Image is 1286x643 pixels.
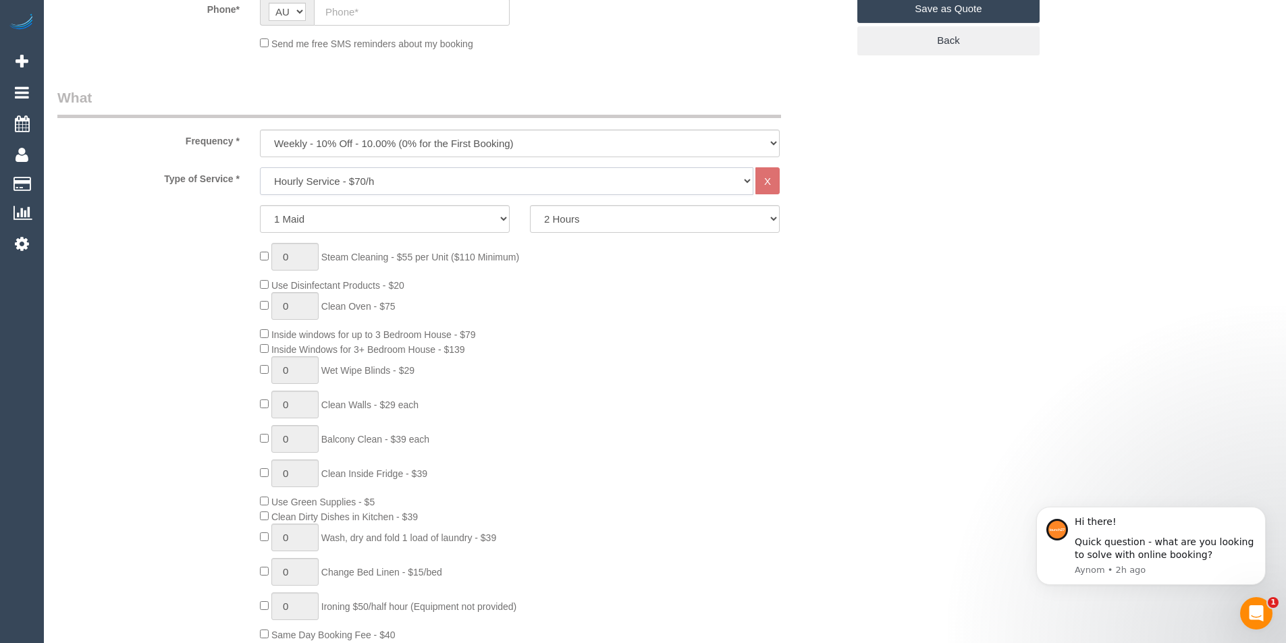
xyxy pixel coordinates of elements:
span: Clean Oven - $75 [321,301,396,312]
span: 1 [1268,597,1279,608]
span: Ironing $50/half hour (Equipment not provided) [321,601,517,612]
iframe: Intercom notifications message [1016,486,1286,607]
span: Use Disinfectant Products - $20 [271,280,404,291]
iframe: Intercom live chat [1240,597,1272,630]
span: Inside Windows for 3+ Bedroom House - $139 [271,344,465,355]
legend: What [57,88,781,118]
span: Clean Inside Fridge - $39 [321,468,427,479]
img: Automaid Logo [8,13,35,32]
a: Back [857,26,1040,55]
span: Change Bed Linen - $15/bed [321,567,442,578]
span: Send me free SMS reminders about my booking [271,38,473,49]
span: Same Day Booking Fee - $40 [271,630,396,640]
span: Balcony Clean - $39 each [321,434,429,445]
span: Clean Dirty Dishes in Kitchen - $39 [271,511,418,522]
span: Steam Cleaning - $55 per Unit ($110 Minimum) [321,252,519,262]
label: Type of Service * [47,167,250,186]
span: Clean Walls - $29 each [321,399,419,410]
span: Inside windows for up to 3 Bedroom House - $79 [271,329,476,340]
span: Wet Wipe Blinds - $29 [321,365,414,376]
span: Wash, dry and fold 1 load of laundry - $39 [321,532,496,543]
span: Use Green Supplies - $5 [271,497,375,507]
label: Frequency * [47,130,250,148]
